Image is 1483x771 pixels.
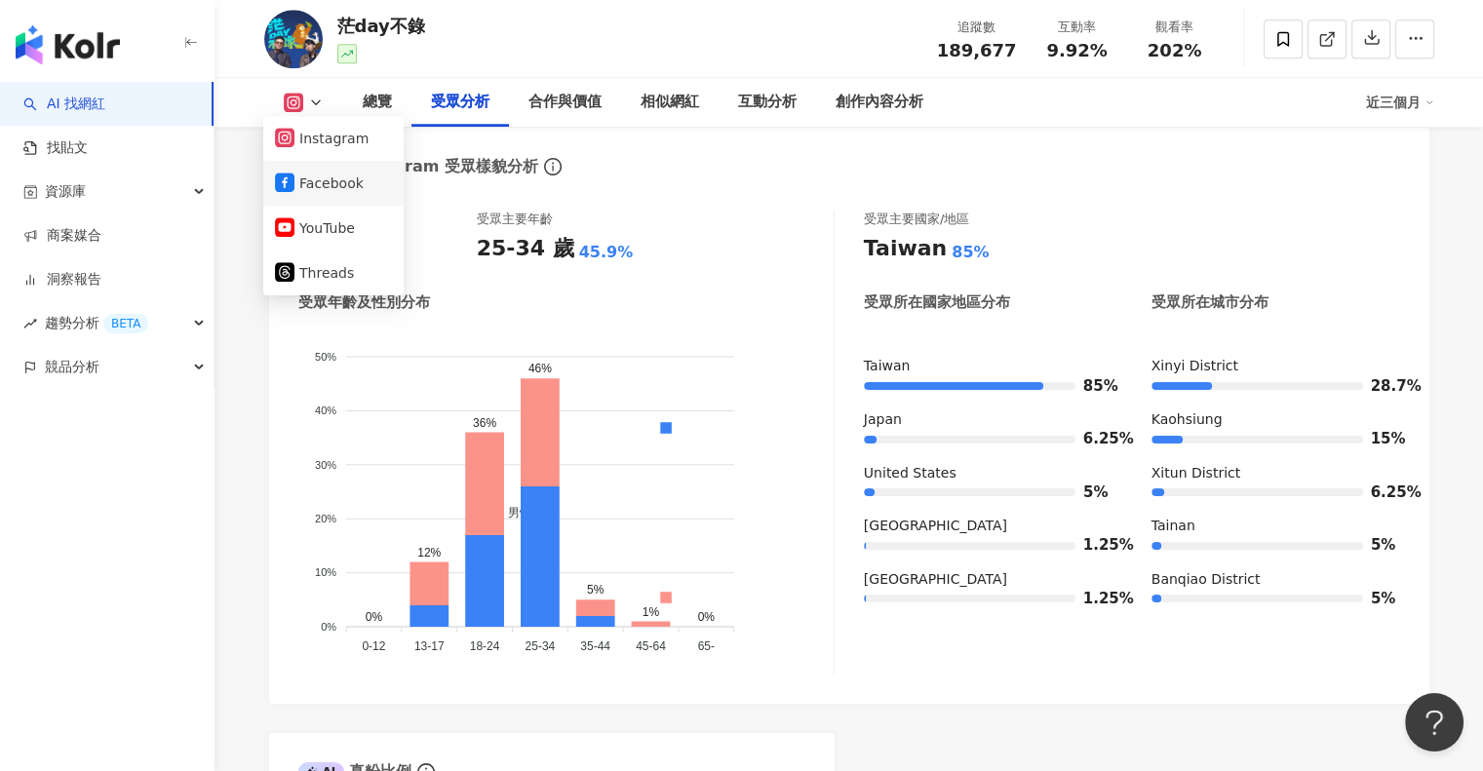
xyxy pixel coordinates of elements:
[864,570,1112,590] div: [GEOGRAPHIC_DATA]
[1151,292,1268,313] div: 受眾所在城市分布
[1371,379,1400,394] span: 28.7%
[264,10,323,68] img: KOL Avatar
[864,211,969,228] div: 受眾主要國家/地區
[337,14,425,38] div: 茫day不錄
[477,234,574,264] div: 25-34 歲
[1371,432,1400,446] span: 15%
[23,226,101,246] a: 商案媒合
[1083,538,1112,553] span: 1.25%
[275,259,392,287] button: Threads
[579,242,634,263] div: 45.9%
[580,639,610,653] tspan: 35-44
[864,357,1112,376] div: Taiwan
[1083,432,1112,446] span: 6.25%
[413,639,444,653] tspan: 13-17
[431,91,489,114] div: 受眾分析
[864,464,1112,483] div: United States
[864,292,1010,313] div: 受眾所在國家地區分布
[1405,693,1463,752] iframe: Help Scout Beacon - Open
[1083,592,1112,606] span: 1.25%
[1366,87,1434,118] div: 近三個月
[1083,379,1112,394] span: 85%
[1151,517,1400,536] div: Tainan
[314,513,335,524] tspan: 20%
[275,125,392,152] button: Instagram
[541,155,565,178] span: info-circle
[1083,485,1112,500] span: 5%
[1148,41,1202,60] span: 202%
[1040,18,1114,37] div: 互動率
[937,40,1017,60] span: 189,677
[314,459,335,471] tspan: 30%
[1371,592,1400,606] span: 5%
[1151,570,1400,590] div: Banqiao District
[1138,18,1212,37] div: 觀看率
[45,170,86,213] span: 資源庫
[16,25,120,64] img: logo
[298,292,430,313] div: 受眾年齡及性別分布
[1046,41,1107,60] span: 9.92%
[45,345,99,389] span: 競品分析
[314,351,335,363] tspan: 50%
[45,301,148,345] span: 趨勢分析
[314,405,335,416] tspan: 40%
[641,91,699,114] div: 相似網紅
[314,567,335,579] tspan: 10%
[937,18,1017,37] div: 追蹤數
[362,639,385,653] tspan: 0-12
[1151,410,1400,430] div: Kaohsiung
[952,242,989,263] div: 85%
[636,639,666,653] tspan: 45-64
[528,91,602,114] div: 合作與價值
[864,410,1112,430] div: Japan
[23,270,101,289] a: 洞察報告
[321,621,336,633] tspan: 0%
[469,639,499,653] tspan: 18-24
[493,507,531,520] span: 男性
[23,138,88,158] a: 找貼文
[864,517,1112,536] div: [GEOGRAPHIC_DATA]
[103,314,148,333] div: BETA
[275,170,392,197] button: Facebook
[697,639,714,653] tspan: 65-
[1371,485,1400,500] span: 6.25%
[275,214,392,242] button: YouTube
[738,91,797,114] div: 互動分析
[363,91,392,114] div: 總覽
[525,639,555,653] tspan: 25-34
[298,156,538,177] div: Instagram 受眾樣貌分析
[477,211,553,228] div: 受眾主要年齡
[1371,538,1400,553] span: 5%
[864,234,947,264] div: Taiwan
[1151,464,1400,483] div: Xitun District
[836,91,923,114] div: 創作內容分析
[23,95,105,114] a: searchAI 找網紅
[23,317,37,330] span: rise
[1151,357,1400,376] div: Xinyi District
